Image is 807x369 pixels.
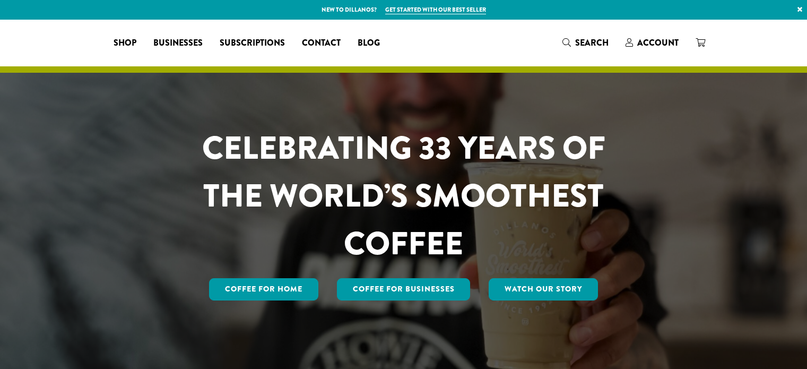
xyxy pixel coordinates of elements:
[575,37,609,49] span: Search
[337,278,471,301] a: Coffee For Businesses
[220,37,285,50] span: Subscriptions
[171,124,637,268] h1: CELEBRATING 33 YEARS OF THE WORLD’S SMOOTHEST COFFEE
[385,5,486,14] a: Get started with our best seller
[114,37,136,50] span: Shop
[489,278,598,301] a: Watch Our Story
[637,37,679,49] span: Account
[209,278,318,301] a: Coffee for Home
[153,37,203,50] span: Businesses
[358,37,380,50] span: Blog
[105,35,145,52] a: Shop
[302,37,341,50] span: Contact
[554,34,617,52] a: Search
